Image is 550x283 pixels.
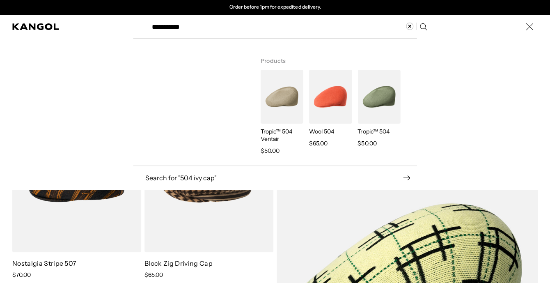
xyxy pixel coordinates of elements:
[309,70,352,124] img: Wool 504
[309,138,328,148] span: $65.00
[521,18,538,35] button: Close
[190,4,360,11] slideshow-component: Announcement bar
[357,128,400,135] p: Tropic™ 504
[190,4,360,11] div: 2 of 2
[133,174,417,182] button: Search for "504 ivy cap"
[260,146,279,156] span: $50.00
[260,70,303,124] img: Tropic™ 504 Ventair
[260,47,403,70] h3: Products
[145,175,403,181] span: Search for " 504 ivy cap "
[357,70,400,124] img: Tropic™ 504
[419,23,427,30] button: Search here
[406,23,417,30] button: Clear search term
[357,138,376,148] span: $50.00
[260,128,303,143] p: Tropic™ 504 Ventair
[229,4,321,11] p: Order before 1pm for expedited delivery.
[12,23,60,30] a: Kangol
[190,4,360,11] div: Announcement
[309,128,352,135] p: Wool 504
